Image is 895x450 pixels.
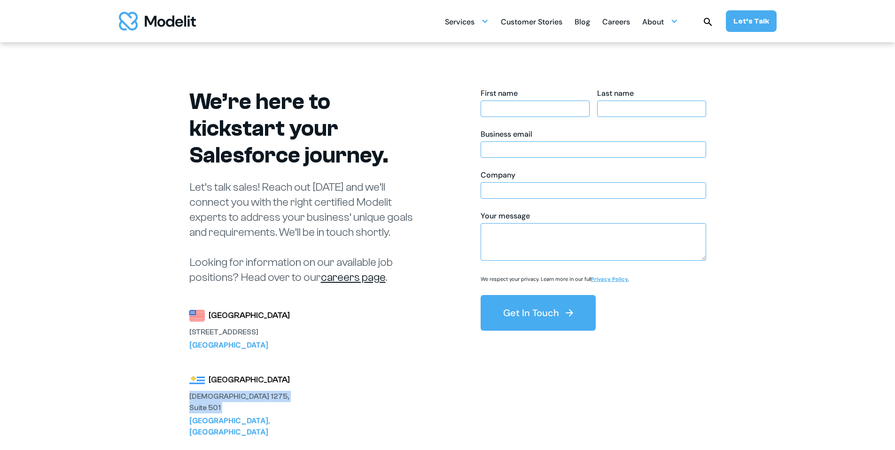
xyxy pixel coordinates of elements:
div: About [642,14,664,32]
div: Get In Touch [503,306,559,319]
div: [GEOGRAPHIC_DATA] [189,340,293,351]
a: Blog [575,12,590,31]
div: About [642,12,678,31]
p: We respect your privacy. Learn more in our full [481,276,629,283]
p: Let’s talk sales! Reach out [DATE] and we’ll connect you with the right certified Modelit experts... [189,180,424,285]
div: Your message [481,211,706,221]
a: Careers [602,12,630,31]
div: Blog [575,14,590,32]
div: Company [481,170,706,180]
div: [STREET_ADDRESS] [189,326,293,338]
a: Customer Stories [501,12,562,31]
div: [DEMOGRAPHIC_DATA] 1275, Suite 501 [189,391,293,413]
div: First name [481,88,590,99]
img: modelit logo [119,12,196,31]
div: Let’s Talk [733,16,769,26]
a: careers page [321,271,386,284]
div: [GEOGRAPHIC_DATA] [209,309,290,322]
div: [GEOGRAPHIC_DATA] [209,373,290,387]
div: Business email [481,129,706,140]
h1: We’re here to kickstart your Salesforce journey. [189,88,424,169]
button: Get In Touch [481,295,596,331]
div: Careers [602,14,630,32]
div: [GEOGRAPHIC_DATA], [GEOGRAPHIC_DATA] [189,415,293,438]
a: Privacy Policy. [591,276,629,282]
div: Customer Stories [501,14,562,32]
a: home [119,12,196,31]
a: Let’s Talk [726,10,777,32]
img: arrow right [564,307,575,318]
div: Services [445,12,489,31]
div: Services [445,14,475,32]
div: Last name [597,88,706,99]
